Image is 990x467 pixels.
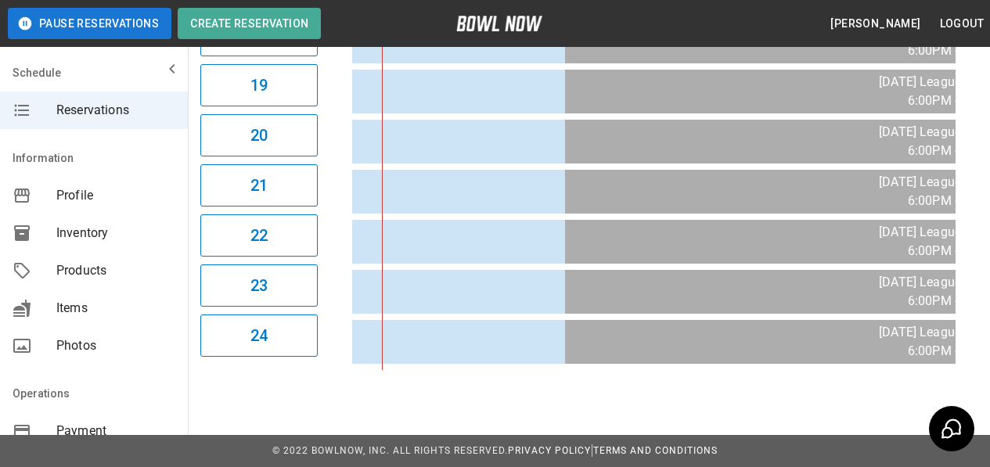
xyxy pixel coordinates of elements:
h6: 23 [250,273,268,298]
button: Logout [934,9,990,38]
button: [PERSON_NAME] [824,9,927,38]
button: 21 [200,164,318,207]
button: 19 [200,64,318,106]
span: Products [56,261,175,280]
button: 22 [200,214,318,257]
button: Create Reservation [178,8,321,39]
span: Payment [56,422,175,440]
h6: 20 [250,123,268,148]
h6: 24 [250,323,268,348]
a: Privacy Policy [508,445,591,456]
button: 23 [200,264,318,307]
button: 24 [200,314,318,357]
h6: 19 [250,73,268,98]
h6: 22 [250,223,268,248]
img: logo [456,16,542,31]
button: Pause Reservations [8,8,171,39]
span: Photos [56,336,175,355]
span: Reservations [56,101,175,120]
span: Profile [56,186,175,205]
a: Terms and Conditions [593,445,718,456]
span: © 2022 BowlNow, Inc. All Rights Reserved. [272,445,508,456]
span: Inventory [56,224,175,242]
span: Items [56,299,175,318]
h6: 21 [250,173,268,198]
button: 20 [200,114,318,156]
